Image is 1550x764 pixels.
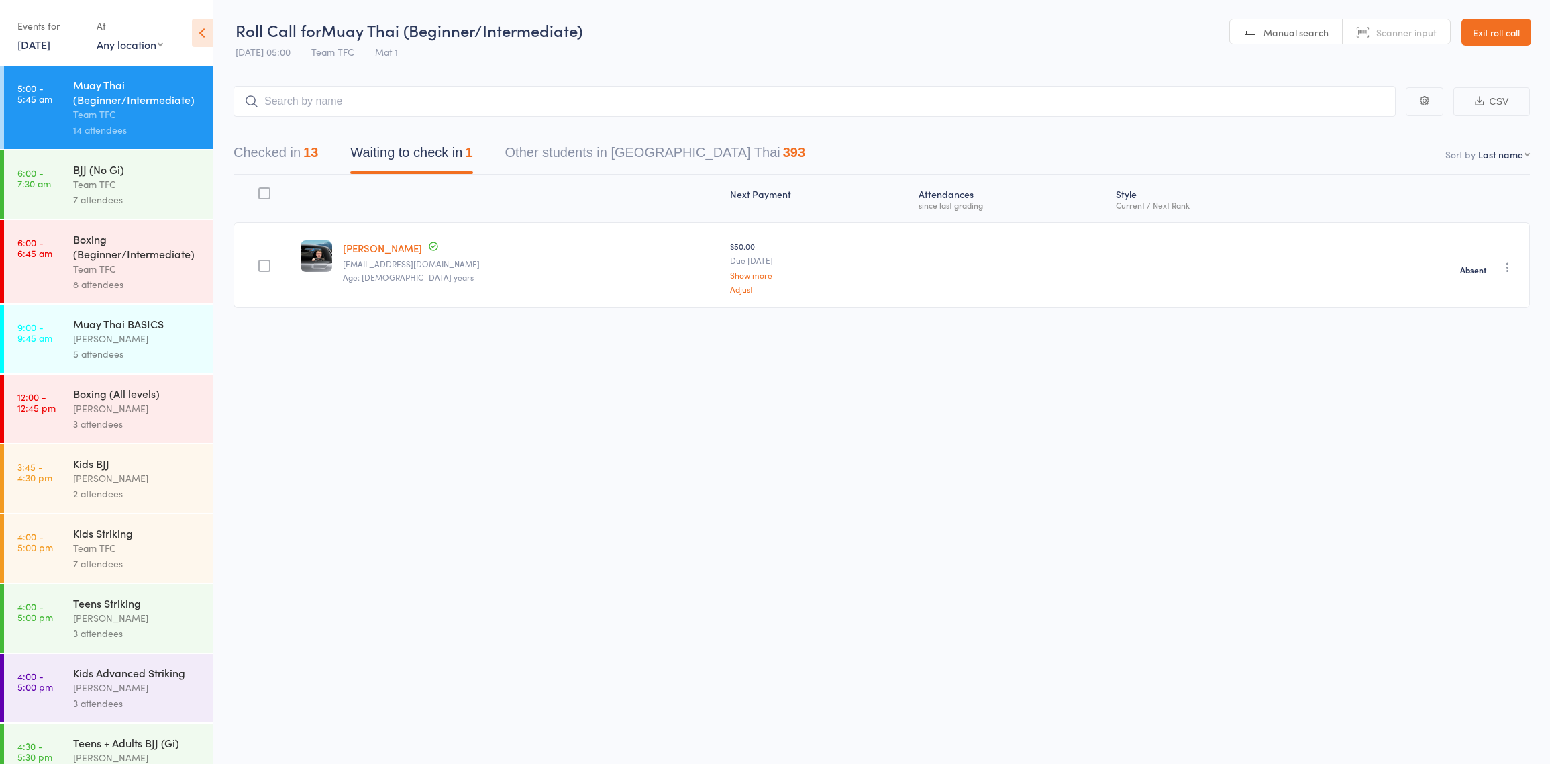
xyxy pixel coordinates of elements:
a: 12:00 -12:45 pmBoxing (All levels)[PERSON_NAME]3 attendees [4,375,213,443]
div: Teens Striking [73,595,201,610]
div: - [1116,240,1327,252]
div: 13 [303,145,318,160]
div: At [97,15,163,37]
div: BJJ (No Gi) [73,162,201,177]
div: Teens + Adults BJJ (Gi) [73,735,201,750]
a: 5:00 -5:45 amMuay Thai (Beginner/Intermediate)Team TFC14 attendees [4,66,213,149]
time: 9:00 - 9:45 am [17,322,52,343]
div: 3 attendees [73,626,201,641]
div: Team TFC [73,177,201,192]
time: 12:00 - 12:45 pm [17,391,56,413]
button: Other students in [GEOGRAPHIC_DATA] Thai393 [505,138,806,174]
time: 4:00 - 5:00 pm [17,601,53,622]
div: 2 attendees [73,486,201,502]
div: Team TFC [73,540,201,556]
time: 5:00 - 5:45 am [17,83,52,104]
div: Next Payment [725,181,913,216]
div: 3 attendees [73,416,201,432]
div: Events for [17,15,83,37]
div: Kids Advanced Striking [73,665,201,680]
div: $50.00 [730,240,908,293]
small: Due [DATE] [730,256,908,265]
time: 6:00 - 7:30 am [17,167,51,189]
a: 6:00 -6:45 amBoxing (Beginner/Intermediate)Team TFC8 attendees [4,220,213,303]
span: Manual search [1263,26,1329,39]
div: 393 [783,145,805,160]
button: Waiting to check in1 [350,138,472,174]
div: Boxing (Beginner/Intermediate) [73,232,201,261]
input: Search by name [234,86,1396,117]
span: Mat 1 [375,45,398,58]
div: since last grading [919,201,1105,209]
img: image1734308471.png [301,240,332,272]
div: 14 attendees [73,122,201,138]
div: Team TFC [73,107,201,122]
a: Exit roll call [1461,19,1531,46]
time: 4:30 - 5:30 pm [17,741,52,762]
div: Muay Thai BASICS [73,316,201,331]
button: Checked in13 [234,138,318,174]
span: Age: [DEMOGRAPHIC_DATA] years [343,271,474,283]
a: 4:00 -5:00 pmTeens Striking[PERSON_NAME]3 attendees [4,584,213,653]
div: Style [1110,181,1333,216]
time: 4:00 - 5:00 pm [17,671,53,692]
div: Kids BJJ [73,456,201,471]
div: [PERSON_NAME] [73,610,201,626]
strong: Absent [1460,265,1486,275]
span: Roll Call for [236,19,321,41]
span: Team TFC [311,45,354,58]
button: CSV [1453,87,1530,116]
div: Current / Next Rank [1116,201,1327,209]
div: 3 attendees [73,696,201,711]
div: Team TFC [73,261,201,277]
div: [PERSON_NAME] [73,680,201,696]
div: Atten­dances [913,181,1110,216]
label: Sort by [1445,148,1476,161]
a: [PERSON_NAME] [343,241,422,255]
a: 3:45 -4:30 pmKids BJJ[PERSON_NAME]2 attendees [4,444,213,513]
div: 5 attendees [73,346,201,362]
span: Muay Thai (Beginner/Intermediate) [321,19,582,41]
div: Boxing (All levels) [73,386,201,401]
div: 7 attendees [73,556,201,571]
a: 4:00 -5:00 pmKids Advanced Striking[PERSON_NAME]3 attendees [4,654,213,722]
a: 4:00 -5:00 pmKids StrikingTeam TFC7 attendees [4,514,213,583]
div: Muay Thai (Beginner/Intermediate) [73,77,201,107]
time: 4:00 - 5:00 pm [17,531,53,553]
div: [PERSON_NAME] [73,331,201,346]
a: Show more [730,271,908,279]
small: Brycesmit777@gmail.com [343,259,720,269]
div: [PERSON_NAME] [73,401,201,416]
div: Last name [1478,148,1523,161]
span: [DATE] 05:00 [236,45,291,58]
div: Kids Striking [73,526,201,540]
a: 6:00 -7:30 amBJJ (No Gi)Team TFC7 attendees [4,150,213,219]
div: 1 [465,145,472,160]
div: 7 attendees [73,192,201,207]
a: 9:00 -9:45 amMuay Thai BASICS[PERSON_NAME]5 attendees [4,305,213,373]
a: [DATE] [17,37,50,52]
div: - [919,240,1105,252]
div: 8 attendees [73,277,201,292]
div: Any location [97,37,163,52]
div: [PERSON_NAME] [73,471,201,486]
a: Adjust [730,285,908,293]
span: Scanner input [1376,26,1437,39]
time: 6:00 - 6:45 am [17,237,52,258]
time: 3:45 - 4:30 pm [17,461,52,483]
